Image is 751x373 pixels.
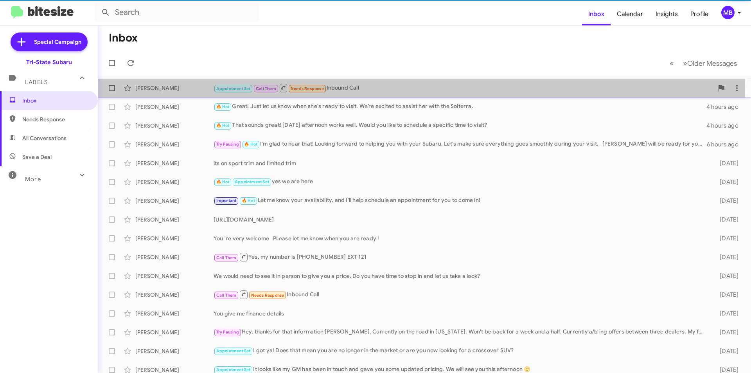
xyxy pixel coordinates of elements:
div: [PERSON_NAME] [135,234,214,242]
div: [PERSON_NAME] [135,103,214,111]
span: Needs Response [291,86,324,91]
div: Inbound Call [214,83,713,93]
div: its on sport trim and limited trim [214,159,707,167]
span: Appointment Set [216,86,251,91]
span: All Conversations [22,134,66,142]
div: [DATE] [707,197,745,205]
a: Calendar [611,3,649,25]
div: [PERSON_NAME] [135,328,214,336]
span: 🔥 Hot [216,179,230,184]
input: Search [95,3,259,22]
div: [DATE] [707,328,745,336]
div: yes we are here [214,177,707,186]
div: Hey, thanks for that information [PERSON_NAME]. Currently on the road in [US_STATE]. Won't be bac... [214,328,707,337]
div: You give me finance details [214,310,707,317]
span: Call Them [216,255,237,260]
div: [PERSON_NAME] [135,216,214,223]
div: [PERSON_NAME] [135,178,214,186]
div: I got ya! Does that mean you are no longer in the market or are you now looking for a crossover SUV? [214,346,707,355]
span: Labels [25,79,48,86]
div: 4 hours ago [706,122,745,130]
div: [URL][DOMAIN_NAME] [214,216,707,223]
div: Inbound Call [214,290,707,299]
div: That sounds great! [DATE] afternoon works well. Would you like to schedule a specific time to visit? [214,121,706,130]
div: 4 hours ago [706,103,745,111]
div: [PERSON_NAME] [135,272,214,280]
div: [PERSON_NAME] [135,141,214,148]
span: Call Them [216,293,237,298]
span: More [25,176,41,183]
div: [DATE] [707,272,745,280]
div: [PERSON_NAME] [135,253,214,261]
span: 🔥 Hot [216,104,230,109]
div: [DATE] [707,310,745,317]
div: [PERSON_NAME] [135,84,214,92]
span: Special Campaign [34,38,81,46]
span: Important [216,198,237,203]
div: I'm glad to hear that! Looking forward to helping you with your Subaru. Let's make sure everythin... [214,140,707,149]
a: Insights [649,3,684,25]
div: [DATE] [707,178,745,186]
div: [PERSON_NAME] [135,159,214,167]
span: Appointment Set [216,367,251,372]
div: [DATE] [707,216,745,223]
div: [DATE] [707,291,745,299]
div: Let me know your availability, and I'll help schedule an appointment for you to come in! [214,196,707,205]
div: [PERSON_NAME] [135,310,214,317]
div: 6 hours ago [707,141,745,148]
span: Older Messages [687,59,737,68]
h1: Inbox [109,32,138,44]
span: 🔥 Hot [242,198,255,203]
span: « [670,58,674,68]
span: Needs Response [22,115,89,123]
span: Inbox [22,97,89,105]
div: [DATE] [707,234,745,242]
div: [DATE] [707,347,745,355]
div: [PERSON_NAME] [135,197,214,205]
span: Call Them [256,86,276,91]
div: [DATE] [707,253,745,261]
div: [DATE] [707,159,745,167]
div: MB [721,6,735,19]
span: 🔥 Hot [216,123,230,128]
a: Inbox [582,3,611,25]
div: [PERSON_NAME] [135,291,214,299]
div: Great! Just let us know when she's ready to visit. We’re excited to assist her with the Solterra. [214,102,706,111]
button: Previous [665,55,679,71]
div: [PERSON_NAME] [135,347,214,355]
span: Try Pausing [216,330,239,335]
div: Tri-State Subaru [26,58,72,66]
a: Special Campaign [11,32,88,51]
span: 🔥 Hot [244,142,257,147]
a: Profile [684,3,715,25]
span: Appointment Set [235,179,269,184]
div: [PERSON_NAME] [135,122,214,130]
span: Needs Response [251,293,284,298]
span: Try Pausing [216,142,239,147]
div: Yes, my number is [PHONE_NUMBER] EXT 121 [214,252,707,262]
button: MB [715,6,742,19]
div: We would need to see it in person to give you a price. Do you have time to stop in and let us tak... [214,272,707,280]
div: You 're very welcome PLease let me know when you are ready ! [214,234,707,242]
nav: Page navigation example [665,55,742,71]
span: » [683,58,687,68]
button: Next [678,55,742,71]
span: Appointment Set [216,348,251,353]
span: Save a Deal [22,153,52,161]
